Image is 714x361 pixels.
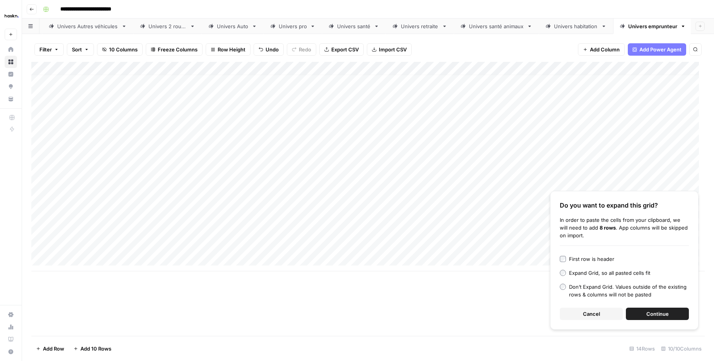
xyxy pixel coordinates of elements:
button: Filter [34,43,64,56]
a: Your Data [5,93,17,105]
div: Univers habitation [554,22,598,30]
span: Undo [266,46,279,53]
a: Univers santé animaux [454,19,539,34]
div: In order to paste the cells from your clipboard, we will need to add . App columns will be skippe... [560,216,689,239]
button: Add 10 Rows [69,342,116,355]
div: Don’t Expand Grid. Values outside of the existing rows & columns will not be pasted [569,283,689,298]
button: Import CSV [367,43,412,56]
div: Univers santé [337,22,371,30]
span: Export CSV [331,46,359,53]
button: Export CSV [319,43,364,56]
a: Insights [5,68,17,80]
div: Univers pro [279,22,307,30]
div: Univers emprunteur [628,22,677,30]
div: First row is header [569,255,614,263]
span: Add Power Agent [639,46,682,53]
span: Sort [72,46,82,53]
div: Univers retraite [401,22,439,30]
button: Add Power Agent [628,43,686,56]
input: Don’t Expand Grid. Values outside of the existing rows & columns will not be pasted [560,284,566,290]
button: Continue [626,308,689,320]
span: Row Height [218,46,245,53]
button: 10 Columns [97,43,143,56]
div: 10/10 Columns [658,342,705,355]
input: Expand Grid, so all pasted cells fit [560,270,566,276]
span: Add 10 Rows [80,345,111,352]
span: 10 Columns [109,46,138,53]
a: Univers habitation [539,19,613,34]
img: Haskn Logo [5,9,19,23]
span: Continue [646,310,669,318]
button: Add Row [31,342,69,355]
a: Univers emprunteur [613,19,692,34]
button: Help + Support [5,346,17,358]
span: Filter [39,46,52,53]
div: Univers Autres véhicules [57,22,118,30]
a: Univers Auto [202,19,264,34]
div: Expand Grid, so all pasted cells fit [569,269,650,277]
button: Row Height [206,43,250,56]
span: Add Column [590,46,620,53]
div: Univers Auto [217,22,249,30]
button: Freeze Columns [146,43,203,56]
span: Import CSV [379,46,407,53]
div: Do you want to expand this grid? [560,201,689,210]
div: Univers 2 roues [148,22,187,30]
button: Add Column [578,43,625,56]
a: Univers pro [264,19,322,34]
a: Univers Autres véhicules [42,19,133,34]
a: Univers 2 roues [133,19,202,34]
span: Freeze Columns [158,46,198,53]
span: Cancel [583,310,600,318]
a: Learning Hub [5,333,17,346]
button: Workspace: Haskn [5,6,17,26]
a: Browse [5,56,17,68]
div: Univers santé animaux [469,22,524,30]
div: 14 Rows [626,342,658,355]
a: Univers retraite [386,19,454,34]
a: Univers santé [322,19,386,34]
span: Redo [299,46,311,53]
button: Cancel [560,308,623,320]
span: Add Row [43,345,64,352]
button: Undo [254,43,284,56]
b: 8 rows [600,225,616,231]
a: Usage [5,321,17,333]
button: Sort [67,43,94,56]
a: Opportunities [5,80,17,93]
button: Redo [287,43,316,56]
a: Home [5,43,17,56]
input: First row is header [560,256,566,262]
a: Settings [5,308,17,321]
